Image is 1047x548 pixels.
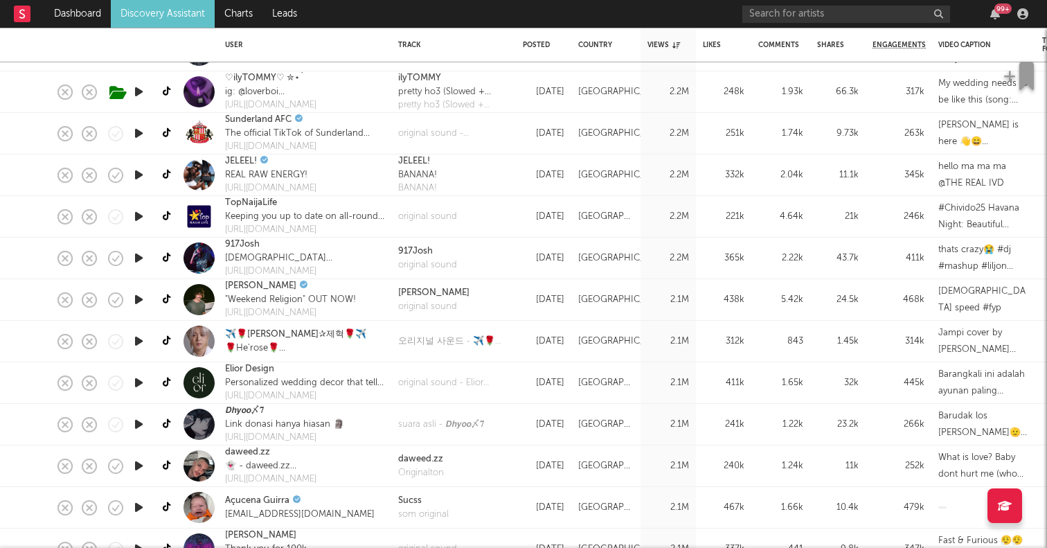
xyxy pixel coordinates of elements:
[398,508,449,522] a: som original
[225,182,316,195] a: [URL][DOMAIN_NAME]
[398,85,509,99] div: pretty ho3 (Slowed + Reverb)
[225,431,344,445] a: [URL][DOMAIN_NAME]
[990,8,1000,19] button: 99+
[398,98,509,112] a: pretty ho3 (Slowed + Reverb)
[225,85,384,99] div: ig: @loverboi new song "keep ur head up" drops [DATE] pre-save 👇
[523,500,564,516] div: [DATE]
[523,84,564,100] div: [DATE]
[578,500,634,516] div: [GEOGRAPHIC_DATA]
[398,466,444,480] a: Originalton
[703,41,724,49] div: Likes
[523,375,564,391] div: [DATE]
[647,250,689,267] div: 2.2M
[647,209,689,225] div: 2.2M
[225,127,384,141] div: The official TikTok of Sunderland AFC.
[938,117,1028,150] div: [PERSON_NAME] is here 👋😄 #sunderlandafc #Chelsea #ChelseaFC #premierleague #soccertiktok #spain🇪🇸
[647,84,689,100] div: 2.2M
[872,84,924,100] div: 317k
[938,450,1028,483] div: What is love? Baby dont hurt me (who remembers this banger?) 🕺🕺
[647,333,689,350] div: 2.1M
[225,306,356,320] a: [URL][DOMAIN_NAME]
[938,242,1028,275] div: thats crazy😭 #dj #mashup #liljon #seanpaul #transition #party @[PERSON_NAME] @[PERSON_NAME] @[PER...
[225,508,375,522] div: [EMAIL_ADDRESS][DOMAIN_NAME]
[398,286,469,300] div: [PERSON_NAME]
[817,125,859,142] div: 9.73k
[647,500,689,516] div: 2.1M
[758,125,803,142] div: 1.74k
[758,209,803,225] div: 4.64k
[225,223,384,237] a: [URL][DOMAIN_NAME]
[742,6,950,23] input: Search for artists
[703,333,744,350] div: 312k
[758,292,803,308] div: 5.42k
[398,300,469,314] div: original sound
[703,375,744,391] div: 411k
[817,250,859,267] div: 43.7k
[817,458,859,475] div: 11k
[938,76,1028,109] div: My wedding needs to be like this (song: ilyTOMMY - pretty ho3) #ilytommy #explorepage #viralvideo...
[872,333,924,350] div: 314k
[225,529,296,542] a: [PERSON_NAME]
[398,210,457,224] a: original sound
[703,292,744,308] div: 438k
[225,41,377,49] div: User
[578,292,672,308] div: [GEOGRAPHIC_DATA]
[578,333,672,350] div: [GEOGRAPHIC_DATA]
[225,418,344,432] div: Link donasi hanya hiasan 🗿
[225,389,384,403] a: [URL][DOMAIN_NAME]
[523,292,564,308] div: [DATE]
[225,113,292,127] a: Sunderland AFC
[523,167,564,184] div: [DATE]
[703,250,744,267] div: 365k
[872,375,924,391] div: 445k
[578,375,634,391] div: [GEOGRAPHIC_DATA]
[578,41,627,49] div: Country
[938,366,1028,400] div: Barangkali ini adalah ayunan paling beruntung sedunia 🤍🥹 Perayaan Nadin @nadin⋆.ೃ࿔*:･ [PERSON_NAM...
[872,250,924,267] div: 411k
[523,458,564,475] div: [DATE]
[758,458,803,475] div: 1.24k
[703,167,744,184] div: 332k
[578,125,672,142] div: [GEOGRAPHIC_DATA]
[938,408,1028,441] div: Barudak los [PERSON_NAME]🫡 #barudaklosantos #meme #memes #pov #mk #relateable #shalat #fyp
[758,167,803,184] div: 2.04k
[938,200,1028,233] div: #Chivido25 Havana Night: Beautiful moment [PERSON_NAME] performed Aye for Chioma at their White w...
[817,333,859,350] div: 1.45k
[703,125,744,142] div: 251k
[225,362,274,376] a: Elior Design
[703,209,744,225] div: 221k
[398,335,509,348] div: 오리지널 사운드 - ✈️🌹[PERSON_NAME]✰제혁🌹✈️
[703,500,744,516] div: 467k
[225,376,384,390] div: Personalized wedding decor that tells your story✨ 📍BDG-JKT meet 𝗘𝗟𝗜𝗢𝗥 now
[758,250,803,267] div: 2.22k
[398,182,437,195] div: BANANA!
[225,459,384,473] div: 👻 - daweed.zz 📩 [EMAIL_ADDRESS][DOMAIN_NAME]
[225,98,384,112] a: [URL][DOMAIN_NAME]
[398,494,449,508] a: Sucss
[938,41,1008,49] div: Video Caption
[872,41,926,49] span: Engagements
[523,125,564,142] div: [DATE]
[398,258,457,272] div: original sound
[938,283,1028,317] div: [DEMOGRAPHIC_DATA] speed #fyp
[758,500,803,516] div: 1.66k
[225,238,260,251] a: 917Josh
[398,376,509,390] a: original sound - Elior Design
[225,168,316,182] div: REAL RAW ENERGY!
[817,416,859,433] div: 23.2k
[225,472,384,486] a: [URL][DOMAIN_NAME]
[758,41,799,49] div: Comments
[398,418,485,432] a: suara asli - 𝘿𝙝𝙮𝙤𝙤〆𝟕
[578,458,634,475] div: [GEOGRAPHIC_DATA]
[523,250,564,267] div: [DATE]
[647,125,689,142] div: 2.2M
